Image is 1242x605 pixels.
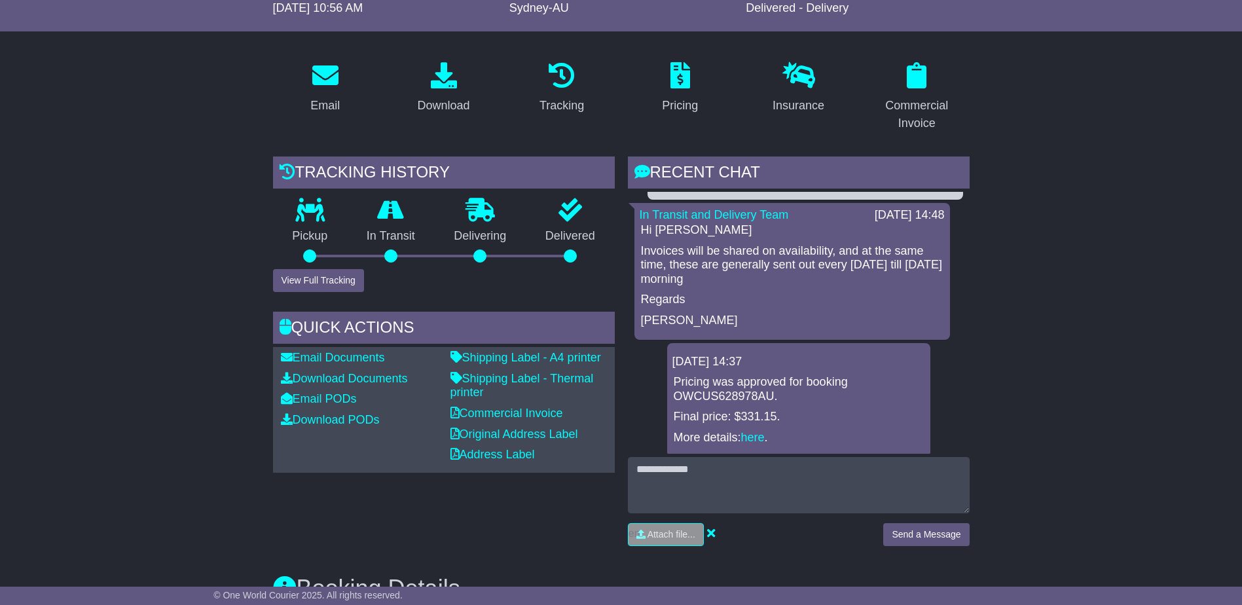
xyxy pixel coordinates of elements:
[450,351,601,364] a: Shipping Label - A4 printer
[435,229,526,244] p: Delivering
[653,58,706,119] a: Pricing
[539,97,584,115] div: Tracking
[450,448,535,461] a: Address Label
[273,156,615,192] div: Tracking history
[773,97,824,115] div: Insurance
[746,1,849,14] span: Delivered - Delivery
[628,156,970,192] div: RECENT CHAT
[417,97,469,115] div: Download
[741,431,765,444] a: here
[281,392,357,405] a: Email PODs
[273,312,615,347] div: Quick Actions
[450,407,563,420] a: Commercial Invoice
[764,58,833,119] a: Insurance
[273,1,363,14] span: [DATE] 10:56 AM
[526,229,615,244] p: Delivered
[672,355,925,369] div: [DATE] 14:37
[213,590,403,600] span: © One World Courier 2025. All rights reserved.
[273,269,364,292] button: View Full Tracking
[641,293,943,307] p: Regards
[273,229,348,244] p: Pickup
[864,58,970,137] a: Commercial Invoice
[674,375,924,403] p: Pricing was approved for booking OWCUS628978AU.
[875,208,945,223] div: [DATE] 14:48
[641,314,943,328] p: [PERSON_NAME]
[641,223,943,238] p: Hi [PERSON_NAME]
[310,97,340,115] div: Email
[302,58,348,119] a: Email
[450,372,594,399] a: Shipping Label - Thermal printer
[509,1,569,14] span: Sydney-AU
[281,351,385,364] a: Email Documents
[662,97,698,115] div: Pricing
[674,431,924,445] p: More details: .
[531,58,593,119] a: Tracking
[674,410,924,424] p: Final price: $331.15.
[409,58,478,119] a: Download
[883,523,969,546] button: Send a Message
[873,97,961,132] div: Commercial Invoice
[273,576,970,602] h3: Booking Details
[281,413,380,426] a: Download PODs
[640,208,789,221] a: In Transit and Delivery Team
[347,229,435,244] p: In Transit
[281,372,408,385] a: Download Documents
[450,428,578,441] a: Original Address Label
[641,244,943,287] p: Invoices will be shared on availability, and at the same time, these are generally sent out every...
